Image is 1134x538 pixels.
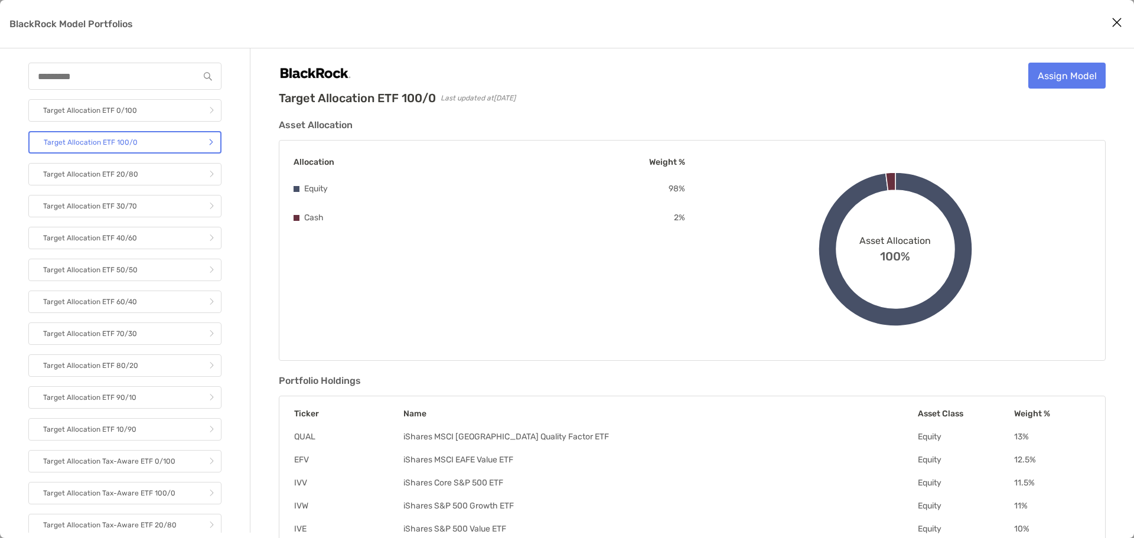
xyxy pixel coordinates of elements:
p: Target Allocation Tax-Aware ETF 20/80 [43,518,177,533]
span: Last updated at [DATE] [441,94,516,102]
a: Assign Model [1028,63,1106,89]
span: Asset Allocation [859,235,931,246]
p: Allocation [294,155,334,169]
a: Target Allocation ETF 60/40 [28,291,221,313]
td: iShares S&P 500 Growth ETF [403,500,917,511]
td: iShares Core S&P 500 ETF [403,477,917,488]
td: 11.5 % [1014,477,1091,488]
a: Target Allocation ETF 90/10 [28,386,221,409]
td: Equity [917,500,1014,511]
td: iShares MSCI EAFE Value ETF [403,454,917,465]
p: Target Allocation ETF 30/70 [43,199,137,214]
p: Cash [304,210,324,225]
button: Close modal [1108,14,1126,32]
td: IVE [294,523,403,534]
a: Target Allocation ETF 40/60 [28,227,221,249]
img: Company Logo [279,63,352,86]
td: IVV [294,477,403,488]
p: Equity [304,181,328,196]
p: BlackRock Model Portfolios [9,17,133,31]
td: Equity [917,454,1014,465]
th: Name [403,408,917,419]
td: EFV [294,454,403,465]
th: Asset Class [917,408,1014,419]
a: Target Allocation Tax-Aware ETF 0/100 [28,450,221,472]
p: Target Allocation ETF 40/60 [43,231,137,246]
p: Target Allocation ETF 100/0 [44,135,138,150]
a: Target Allocation Tax-Aware ETF 100/0 [28,482,221,504]
p: Target Allocation ETF 10/90 [43,422,136,437]
h2: Target Allocation ETF 100/0 [279,91,436,105]
td: QUAL [294,431,403,442]
a: Target Allocation ETF 30/70 [28,195,221,217]
td: Equity [917,431,1014,442]
a: Target Allocation ETF 70/30 [28,322,221,345]
h3: Portfolio Holdings [279,375,1106,386]
p: Target Allocation ETF 60/40 [43,295,137,309]
a: Target Allocation ETF 80/20 [28,354,221,377]
p: Target Allocation Tax-Aware ETF 100/0 [43,486,175,501]
p: Target Allocation ETF 20/80 [43,167,138,182]
span: 100% [880,246,910,263]
td: iShares S&P 500 Value ETF [403,523,917,534]
td: 11 % [1014,500,1091,511]
td: IVW [294,500,403,511]
p: 98 % [669,181,685,196]
p: Target Allocation ETF 90/10 [43,390,136,405]
a: Target Allocation Tax-Aware ETF 20/80 [28,514,221,536]
p: Target Allocation ETF 50/50 [43,263,138,278]
td: Equity [917,477,1014,488]
a: Target Allocation ETF 10/90 [28,418,221,441]
td: 13 % [1014,431,1091,442]
p: Target Allocation Tax-Aware ETF 0/100 [43,454,175,469]
th: Ticker [294,408,403,419]
th: Weight % [1014,408,1091,419]
a: Target Allocation ETF 100/0 [28,131,221,154]
p: Weight % [649,155,685,169]
img: input icon [204,72,212,81]
p: Target Allocation ETF 0/100 [43,103,137,118]
a: Target Allocation ETF 20/80 [28,163,221,185]
td: 12.5 % [1014,454,1091,465]
p: Target Allocation ETF 70/30 [43,327,137,341]
h3: Asset Allocation [279,119,1106,131]
p: 2 % [674,210,685,225]
p: Target Allocation ETF 80/20 [43,358,138,373]
td: Equity [917,523,1014,534]
a: Target Allocation ETF 50/50 [28,259,221,281]
a: Target Allocation ETF 0/100 [28,99,221,122]
td: 10 % [1014,523,1091,534]
td: iShares MSCI [GEOGRAPHIC_DATA] Quality Factor ETF [403,431,917,442]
